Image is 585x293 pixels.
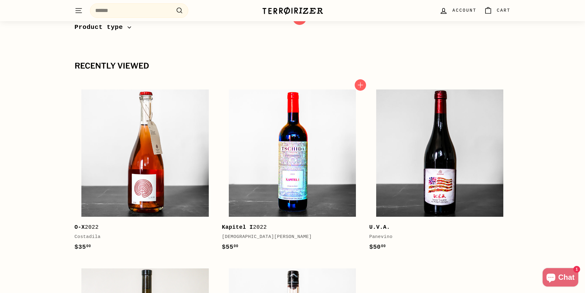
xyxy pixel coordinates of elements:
[480,2,514,20] a: Cart
[436,2,480,20] a: Account
[381,244,386,248] sup: 00
[497,7,511,14] span: Cart
[369,233,504,241] div: Panevino
[541,268,580,288] inbox-online-store-chat: Shopify online store chat
[75,21,153,37] button: Product type
[75,233,210,241] div: Costadila
[222,223,357,232] div: 2022
[75,82,216,258] a: O-X2022Costadila
[75,22,128,33] span: Product type
[75,62,511,70] div: Recently viewed
[452,7,476,14] span: Account
[222,244,238,251] span: $55
[369,82,510,258] a: U.V.A. Panevino
[86,244,91,248] sup: 00
[75,223,210,232] div: 2022
[75,224,85,230] b: O-X
[234,244,238,248] sup: 00
[369,244,386,251] span: $50
[222,82,363,258] a: Kapitel I2022[DEMOGRAPHIC_DATA][PERSON_NAME]
[222,224,253,230] b: Kapitel I
[222,233,357,241] div: [DEMOGRAPHIC_DATA][PERSON_NAME]
[369,224,390,230] b: U.V.A.
[75,244,91,251] span: $35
